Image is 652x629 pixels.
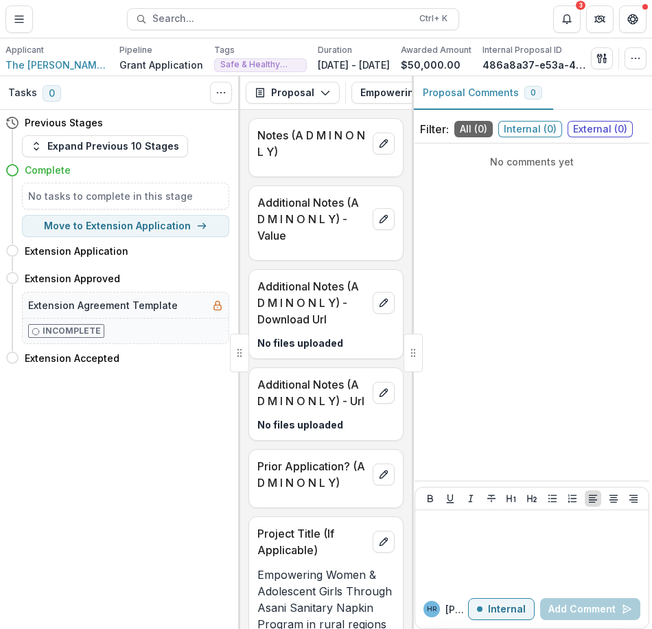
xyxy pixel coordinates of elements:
button: Align Left [585,490,601,507]
p: No files uploaded [257,418,395,432]
button: Proposal [246,82,340,104]
p: [DATE] - [DATE] [318,58,390,72]
h5: No tasks to complete in this stage [28,189,223,203]
p: Additional Notes (A D M I N O N L Y) - Download Url [257,278,367,328]
h3: Tasks [8,87,37,99]
span: Safe & Healthy Families [220,60,301,69]
p: [PERSON_NAME] [445,602,468,617]
button: Heading 2 [524,490,540,507]
a: The [PERSON_NAME] Foundation Trust [5,58,108,72]
h4: Complete [25,163,71,177]
p: No comments yet [420,155,644,169]
span: 0 [531,88,536,98]
button: Notifications [553,5,581,33]
button: Align Right [625,490,642,507]
div: Hannah Roosendaal [427,606,436,613]
p: No files uploaded [257,336,395,350]
button: Move to Extension Application [22,215,229,237]
button: edit [373,382,395,404]
button: Underline [442,490,458,507]
button: Partners [586,5,614,33]
p: Filter: [420,121,449,137]
p: Notes (A D M I N O N L Y) [257,127,367,160]
button: edit [373,531,395,553]
p: Additional Notes (A D M I N O N L Y) - Url [257,376,367,409]
p: Tags [214,44,235,56]
p: Prior Application? (A D M I N O N L Y) [257,458,367,491]
span: 0 [43,85,61,102]
button: Heading 1 [503,490,520,507]
span: Search... [152,13,411,25]
button: Internal [468,598,535,620]
button: edit [373,292,395,314]
h5: Extension Agreement Template [28,298,178,312]
button: Search... [127,8,459,30]
button: Italicize [463,490,479,507]
button: edit [373,133,395,155]
button: Ordered List [564,490,581,507]
p: 486a8a37-e53a-4e82-9931-8b217e2b798a [482,58,585,72]
h4: Previous Stages [25,115,103,130]
h4: Extension Approved [25,271,120,286]
p: $50,000.00 [401,58,461,72]
button: edit [373,208,395,230]
p: Grant Application [119,58,203,72]
h4: Extension Application [25,244,128,258]
button: Align Center [605,490,622,507]
span: Internal ( 0 ) [498,121,562,137]
p: Internal Proposal ID [482,44,562,56]
button: Bold [422,490,439,507]
p: Incomplete [43,325,101,337]
button: Add Comment [540,598,640,620]
button: Toggle View Cancelled Tasks [210,82,232,104]
span: All ( 0 ) [454,121,493,137]
button: Bullet List [544,490,561,507]
p: Awarded Amount [401,44,471,56]
span: External ( 0 ) [568,121,633,137]
p: Applicant [5,44,44,56]
p: Additional Notes (A D M I N O N L Y) - Value [257,194,367,244]
button: Proposal Comments [412,76,553,110]
p: Project Title (If Applicable) [257,525,367,558]
button: Toggle Menu [5,5,33,33]
button: edit [373,464,395,485]
div: 3 [576,1,585,10]
h4: Extension Accepted [25,351,119,365]
button: Get Help [619,5,647,33]
div: Ctrl + K [417,11,450,26]
p: Internal [488,604,526,615]
p: Pipeline [119,44,152,56]
button: Strike [483,490,500,507]
button: Expand Previous 10 Stages [22,135,188,157]
p: Duration [318,44,352,56]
